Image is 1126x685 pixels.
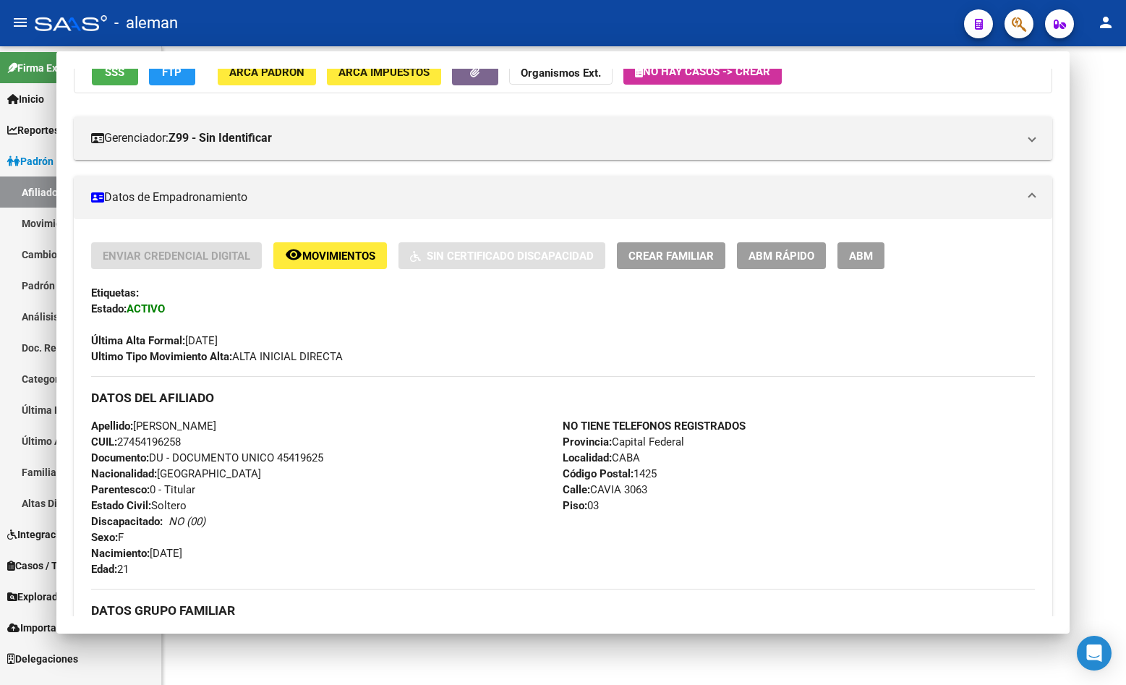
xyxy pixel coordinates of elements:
[91,547,182,560] span: [DATE]
[91,515,163,528] strong: Discapacitado:
[91,302,127,315] strong: Estado:
[563,451,612,464] strong: Localidad:
[327,59,441,85] button: ARCA Impuestos
[229,66,304,79] span: ARCA Padrón
[91,420,133,433] strong: Apellido:
[7,558,85,574] span: Casos / Tickets
[91,467,261,480] span: [GEOGRAPHIC_DATA]
[563,499,599,512] span: 03
[91,350,343,363] span: ALTA INICIAL DIRECTA
[563,483,647,496] span: CAVIA 3063
[7,651,78,667] span: Delegaciones
[91,420,216,433] span: [PERSON_NAME]
[91,499,187,512] span: Soltero
[91,129,1018,147] mat-panel-title: Gerenciador:
[91,467,157,480] strong: Nacionalidad:
[563,435,612,448] strong: Provincia:
[103,250,250,263] span: Enviar Credencial Digital
[7,620,132,636] span: Importación de Archivos
[91,483,150,496] strong: Parentesco:
[7,122,59,138] span: Reportes
[114,7,178,39] span: - aleman
[302,250,375,263] span: Movimientos
[338,66,430,79] span: ARCA Impuestos
[7,153,54,169] span: Padrón
[91,334,185,347] strong: Última Alta Formal:
[1077,636,1112,671] div: Open Intercom Messenger
[7,60,82,76] span: Firma Express
[285,246,302,263] mat-icon: remove_red_eye
[7,589,123,605] span: Explorador de Archivos
[273,242,387,269] button: Movimientos
[91,603,1035,618] h3: DATOS GRUPO FAMILIAR
[91,286,139,299] strong: Etiquetas:
[91,563,117,576] strong: Edad:
[91,242,262,269] button: Enviar Credencial Digital
[91,390,1035,406] h3: DATOS DEL AFILIADO
[169,515,205,528] i: NO (00)
[563,451,640,464] span: CABA
[105,66,124,79] span: SSS
[521,67,601,80] strong: Organismos Ext.
[91,451,323,464] span: DU - DOCUMENTO UNICO 45419625
[12,14,29,31] mat-icon: menu
[91,189,1018,206] mat-panel-title: Datos de Empadronamiento
[218,59,316,85] button: ARCA Padrón
[617,242,725,269] button: Crear Familiar
[162,66,182,79] span: FTP
[91,531,124,544] span: F
[91,547,150,560] strong: Nacimiento:
[563,467,634,480] strong: Código Postal:
[91,350,232,363] strong: Ultimo Tipo Movimiento Alta:
[398,242,605,269] button: Sin Certificado Discapacidad
[849,250,873,263] span: ABM
[74,116,1052,160] mat-expansion-panel-header: Gerenciador:Z99 - Sin Identificar
[748,250,814,263] span: ABM Rápido
[91,435,117,448] strong: CUIL:
[127,302,165,315] strong: ACTIVO
[91,499,151,512] strong: Estado Civil:
[563,499,587,512] strong: Piso:
[563,420,746,433] strong: NO TIENE TELEFONOS REGISTRADOS
[91,451,149,464] strong: Documento:
[427,250,594,263] span: Sin Certificado Discapacidad
[563,435,684,448] span: Capital Federal
[1097,14,1114,31] mat-icon: person
[7,527,141,543] span: Integración (discapacidad)
[169,129,272,147] strong: Z99 - Sin Identificar
[837,242,884,269] button: ABM
[92,59,138,85] button: SSS
[563,467,657,480] span: 1425
[149,59,195,85] button: FTP
[91,334,218,347] span: [DATE]
[563,483,590,496] strong: Calle:
[91,531,118,544] strong: Sexo:
[74,176,1052,219] mat-expansion-panel-header: Datos de Empadronamiento
[635,65,770,78] span: No hay casos -> Crear
[7,91,44,107] span: Inicio
[628,250,714,263] span: Crear Familiar
[91,483,195,496] span: 0 - Titular
[737,242,826,269] button: ABM Rápido
[623,59,782,85] button: No hay casos -> Crear
[91,435,181,448] span: 27454196258
[509,59,613,85] button: Organismos Ext.
[91,563,129,576] span: 21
